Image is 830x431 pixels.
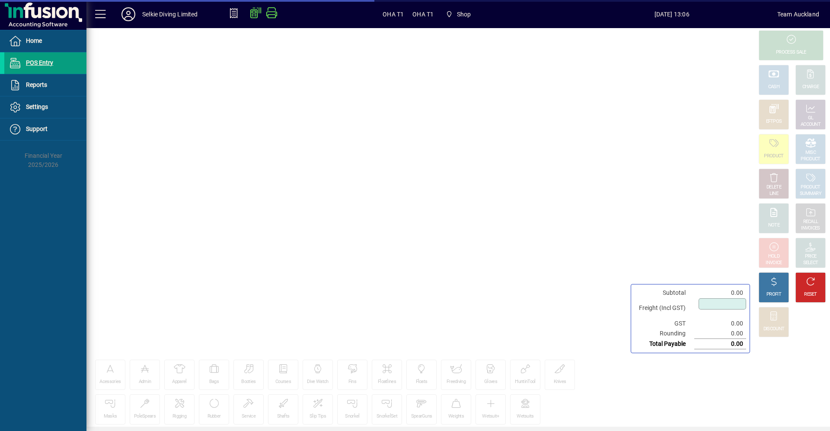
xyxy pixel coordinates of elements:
[377,413,397,420] div: SnorkelSet
[457,7,471,21] span: Shop
[635,298,694,319] td: Freight (Incl GST)
[808,115,814,121] div: GL
[803,219,818,225] div: RECALL
[768,84,779,90] div: CASH
[801,225,820,232] div: INVOICES
[517,413,533,420] div: Wetsuits
[115,6,142,22] button: Profile
[800,191,821,197] div: SUMMARY
[567,7,777,21] span: [DATE] 13:06
[766,118,782,125] div: EFTPOS
[448,413,464,420] div: Weights
[26,37,42,44] span: Home
[635,319,694,329] td: GST
[635,339,694,349] td: Total Payable
[26,125,48,132] span: Support
[26,103,48,110] span: Settings
[801,121,820,128] div: ACCOUNT
[801,184,820,191] div: PRODUCT
[635,288,694,298] td: Subtotal
[766,260,782,266] div: INVOICE
[207,413,221,420] div: Rubber
[763,326,784,332] div: DISCOUNT
[635,329,694,339] td: Rounding
[801,156,820,163] div: PRODUCT
[142,7,198,21] div: Selkie Diving Limited
[411,413,432,420] div: SpearGuns
[172,413,186,420] div: Rigging
[769,191,778,197] div: LINE
[777,7,819,21] div: Team Auckland
[776,49,806,56] div: PROCESS SALE
[383,7,404,21] span: OHA T1
[804,291,817,298] div: RESET
[172,379,186,385] div: Apparel
[802,84,819,90] div: CHARGE
[26,59,53,66] span: POS Entry
[104,413,117,420] div: Masks
[515,379,535,385] div: HuntinTool
[4,96,86,118] a: Settings
[764,153,783,160] div: PRODUCT
[99,379,121,385] div: Acessories
[694,319,746,329] td: 0.00
[768,253,779,260] div: HOLD
[307,379,328,385] div: Dive Watch
[275,379,291,385] div: Courses
[4,30,86,52] a: Home
[482,413,499,420] div: Wetsuit+
[694,329,746,339] td: 0.00
[4,74,86,96] a: Reports
[134,413,156,420] div: PoleSpears
[805,150,816,156] div: MISC
[26,81,47,88] span: Reports
[768,222,779,229] div: NOTE
[554,379,566,385] div: Knives
[694,339,746,349] td: 0.00
[345,413,359,420] div: Snorkel
[241,379,255,385] div: Booties
[378,379,396,385] div: Floatlines
[348,379,356,385] div: Fins
[484,379,497,385] div: Gloves
[209,379,219,385] div: Bags
[242,413,255,420] div: Service
[442,6,474,22] span: Shop
[694,288,746,298] td: 0.00
[139,379,151,385] div: Admin
[412,7,434,21] span: OHA T1
[4,118,86,140] a: Support
[416,379,428,385] div: Floats
[447,379,466,385] div: Freediving
[766,184,781,191] div: DELETE
[803,260,818,266] div: SELECT
[805,253,817,260] div: PRICE
[277,413,290,420] div: Shafts
[310,413,326,420] div: Slip Tips
[766,291,781,298] div: PROFIT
